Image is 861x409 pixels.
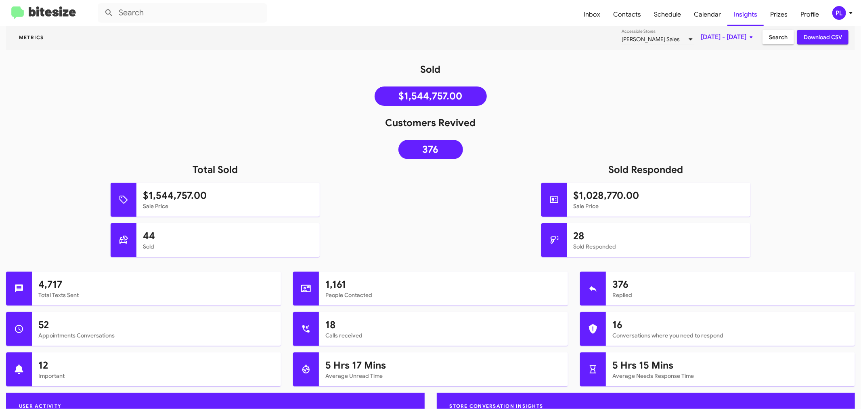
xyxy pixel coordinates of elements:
[143,230,313,242] h1: 44
[574,242,744,251] mat-card-subtitle: Sold Responded
[38,278,274,291] h1: 4,717
[612,372,848,380] mat-card-subtitle: Average Needs Response Time
[38,331,274,339] mat-card-subtitle: Appointments Conversations
[612,278,848,291] h1: 376
[143,202,313,210] mat-card-subtitle: Sale Price
[98,3,267,23] input: Search
[399,92,463,100] span: $1,544,757.00
[574,202,744,210] mat-card-subtitle: Sale Price
[612,331,848,339] mat-card-subtitle: Conversations where you need to respond
[764,3,794,26] a: Prizes
[325,318,561,331] h1: 18
[143,242,313,251] mat-card-subtitle: Sold
[727,3,764,26] a: Insights
[38,318,274,331] h1: 52
[797,30,848,44] button: Download CSV
[443,403,550,409] span: Store Conversation Insights
[612,291,848,299] mat-card-subtitle: Replied
[13,34,50,40] span: Metrics
[687,3,727,26] a: Calendar
[325,291,561,299] mat-card-subtitle: People Contacted
[763,30,794,44] button: Search
[647,3,687,26] a: Schedule
[701,30,756,44] span: [DATE] - [DATE]
[325,359,561,372] h1: 5 Hrs 17 Mins
[423,145,439,154] span: 376
[574,230,744,242] h1: 28
[325,331,561,339] mat-card-subtitle: Calls received
[804,30,842,44] span: Download CSV
[612,359,848,372] h1: 5 Hrs 15 Mins
[577,3,607,26] a: Inbox
[143,189,313,202] h1: $1,544,757.00
[38,359,274,372] h1: 12
[694,30,763,44] button: [DATE] - [DATE]
[325,372,561,380] mat-card-subtitle: Average Unread Time
[832,6,846,20] div: PL
[769,30,788,44] span: Search
[38,291,274,299] mat-card-subtitle: Total Texts Sent
[794,3,825,26] a: Profile
[612,318,848,331] h1: 16
[825,6,852,20] button: PL
[574,189,744,202] h1: $1,028,770.00
[607,3,647,26] a: Contacts
[325,278,561,291] h1: 1,161
[38,372,274,380] mat-card-subtitle: Important
[622,36,680,43] span: [PERSON_NAME] Sales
